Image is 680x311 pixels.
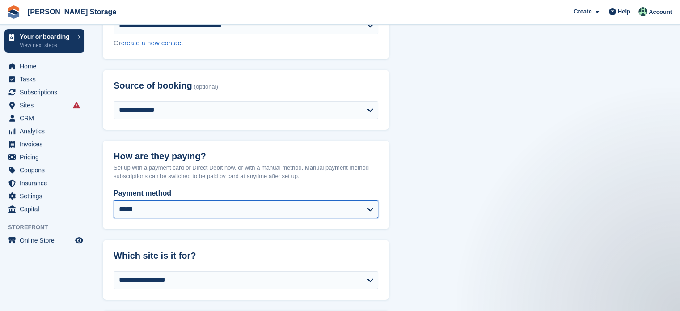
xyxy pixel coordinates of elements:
[4,164,84,176] a: menu
[114,38,378,48] div: Or
[121,39,183,47] a: create a new contact
[4,125,84,137] a: menu
[114,188,378,199] label: Payment method
[4,60,84,72] a: menu
[74,235,84,246] a: Preview store
[20,73,73,85] span: Tasks
[114,151,378,162] h2: How are they paying?
[20,177,73,189] span: Insurance
[20,60,73,72] span: Home
[4,86,84,98] a: menu
[114,81,192,91] span: Source of booking
[4,138,84,150] a: menu
[20,41,73,49] p: View next steps
[618,7,630,16] span: Help
[20,164,73,176] span: Coupons
[20,190,73,202] span: Settings
[574,7,591,16] span: Create
[20,86,73,98] span: Subscriptions
[4,151,84,163] a: menu
[4,190,84,202] a: menu
[20,151,73,163] span: Pricing
[4,73,84,85] a: menu
[194,84,218,90] span: (optional)
[4,112,84,124] a: menu
[20,234,73,247] span: Online Store
[20,138,73,150] span: Invoices
[4,203,84,215] a: menu
[24,4,120,19] a: [PERSON_NAME] Storage
[114,251,378,261] h2: Which site is it for?
[649,8,672,17] span: Account
[20,34,73,40] p: Your onboarding
[20,125,73,137] span: Analytics
[4,29,84,53] a: Your onboarding View next steps
[114,163,378,181] p: Set up with a payment card or Direct Debit now, or with a manual method. Manual payment method su...
[4,177,84,189] a: menu
[4,234,84,247] a: menu
[73,102,80,109] i: Smart entry sync failures have occurred
[4,99,84,111] a: menu
[20,112,73,124] span: CRM
[7,5,21,19] img: stora-icon-8386f47178a22dfd0bd8f6a31ec36ba5ce8667c1dd55bd0f319d3a0aa187defe.svg
[638,7,647,16] img: Nicholas Pain
[20,203,73,215] span: Capital
[20,99,73,111] span: Sites
[8,223,89,232] span: Storefront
